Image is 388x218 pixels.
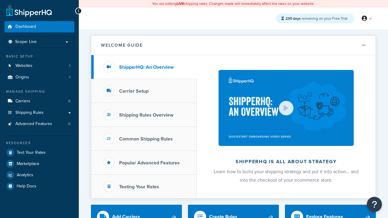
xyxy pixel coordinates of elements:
[119,88,149,94] h3: Carrier Setup
[5,60,74,71] a: Websites1
[5,89,74,94] div: Manage Shipping
[15,39,37,45] span: Scope: Live
[69,75,70,80] span: 1
[5,72,74,83] li: Origins
[5,72,74,83] a: Origins1
[15,75,29,80] span: Origins
[5,118,74,130] a: Advanced Features0
[17,173,33,178] span: Analytics
[286,16,301,21] strong: 230 days
[15,121,52,127] span: Advanced Features
[286,16,347,21] span: remaining on your Free Trial
[17,150,46,155] span: Test Your Rates
[119,184,159,190] h3: Testing Your Rates
[17,184,36,189] span: Help Docs
[177,1,184,6] b: LIVE
[91,36,376,55] button: Welcome Guide
[15,99,30,104] span: Carriers
[5,96,74,107] li: Carriers
[214,168,359,183] span: Learn how to build your shipping strategy and put it into action… and into the checkout of your e...
[69,63,70,68] span: 1
[119,136,173,142] h3: Common Shipping Rules
[219,70,354,146] img: ShipperHQ is all about strategy
[213,159,360,164] h2: ShipperHQ is all about strategy
[5,60,74,71] li: Websites
[5,107,74,118] a: Shipping Rules
[101,43,143,48] h2: Welcome Guide
[5,118,74,130] li: Advanced Features
[5,147,74,158] a: Test Your Rates
[5,96,74,107] a: Carriers0
[15,110,44,115] span: Shipping Rules
[5,170,74,180] a: Analytics
[119,160,180,166] h3: Popular Advanced Features
[5,54,74,59] div: Basic Setup
[68,99,70,104] span: 0
[15,24,36,29] span: Dashboard
[5,21,74,32] a: Dashboard
[5,158,74,169] a: Marketplace
[17,161,39,167] span: Marketplace
[5,181,74,192] a: Help Docs
[5,140,74,146] div: Resources
[367,197,382,212] button: Open Resource Center
[119,64,174,70] h3: ShipperHQ: An Overview
[15,63,32,68] span: Websites
[68,121,70,127] span: 0
[119,112,173,118] h3: Shipping Rules Overview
